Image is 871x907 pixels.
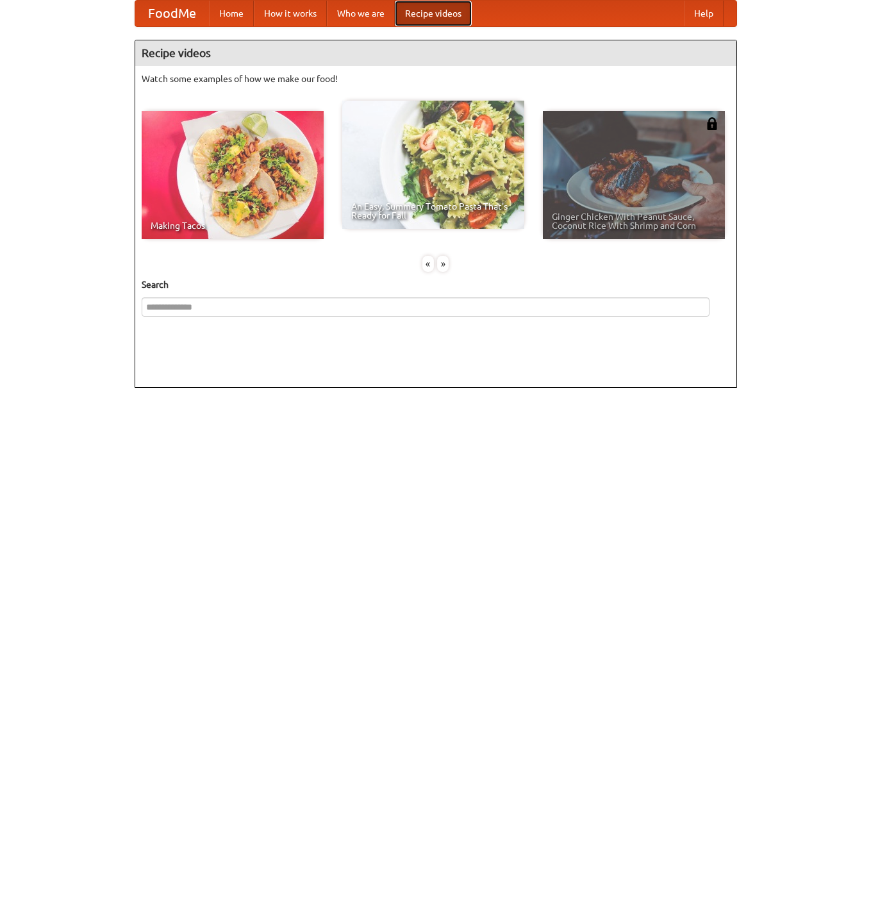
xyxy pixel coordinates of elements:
h4: Recipe videos [135,40,736,66]
h5: Search [142,278,730,291]
a: Help [684,1,724,26]
a: An Easy, Summery Tomato Pasta That's Ready for Fall [342,101,524,229]
a: FoodMe [135,1,209,26]
a: Making Tacos [142,111,324,239]
span: An Easy, Summery Tomato Pasta That's Ready for Fall [351,202,515,220]
span: Making Tacos [151,221,315,230]
a: Recipe videos [395,1,472,26]
p: Watch some examples of how we make our food! [142,72,730,85]
div: « [422,256,434,272]
a: Who we are [327,1,395,26]
a: How it works [254,1,327,26]
div: » [437,256,449,272]
a: Home [209,1,254,26]
img: 483408.png [706,117,718,130]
